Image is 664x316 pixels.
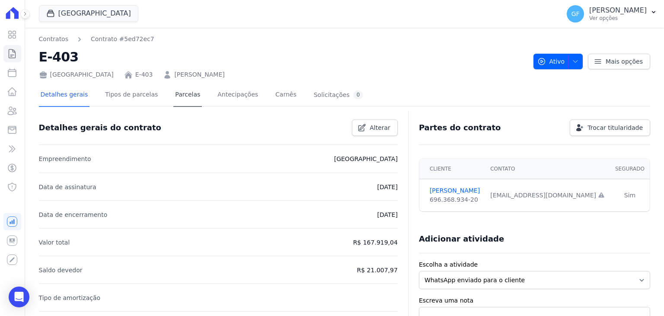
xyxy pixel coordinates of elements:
a: Carnês [274,84,298,107]
a: Antecipações [216,84,260,107]
div: 696.368.934-20 [430,195,480,204]
label: Escreva uma nota [419,296,650,305]
p: [PERSON_NAME] [589,6,647,15]
p: Empreendimento [39,154,91,164]
th: Cliente [419,159,485,179]
div: Open Intercom Messenger [9,287,29,307]
p: Ver opções [589,15,647,22]
span: Trocar titularidade [587,123,643,132]
th: Contato [485,159,610,179]
a: Detalhes gerais [39,84,90,107]
h3: Detalhes gerais do contrato [39,123,161,133]
a: Solicitações0 [312,84,365,107]
button: [GEOGRAPHIC_DATA] [39,5,138,22]
span: Mais opções [606,57,643,66]
a: Mais opções [588,54,650,69]
nav: Breadcrumb [39,35,154,44]
div: [EMAIL_ADDRESS][DOMAIN_NAME] [490,191,605,200]
p: Saldo devedor [39,265,83,275]
p: [DATE] [377,182,398,192]
a: Parcelas [173,84,202,107]
a: Contratos [39,35,68,44]
a: Contrato #5ed72ec7 [91,35,154,44]
a: E-403 [135,70,153,79]
h3: Partes do contrato [419,123,501,133]
p: Data de assinatura [39,182,96,192]
td: Sim [610,179,650,212]
label: Escolha a atividade [419,260,650,269]
p: Valor total [39,237,70,248]
nav: Breadcrumb [39,35,527,44]
a: [PERSON_NAME] [174,70,224,79]
p: R$ 21.007,97 [357,265,398,275]
th: Segurado [610,159,650,179]
a: Alterar [352,119,398,136]
span: GF [571,11,580,17]
button: GF [PERSON_NAME] Ver opções [560,2,664,26]
p: [GEOGRAPHIC_DATA] [334,154,398,164]
a: Tipos de parcelas [103,84,160,107]
p: Data de encerramento [39,210,108,220]
div: [GEOGRAPHIC_DATA] [39,70,114,79]
div: 0 [353,91,364,99]
span: Alterar [370,123,390,132]
a: [PERSON_NAME] [430,186,480,195]
p: Tipo de amortização [39,293,101,303]
button: Ativo [533,54,583,69]
span: Ativo [537,54,565,69]
a: Trocar titularidade [570,119,650,136]
div: Solicitações [314,91,364,99]
p: [DATE] [377,210,398,220]
h2: E-403 [39,47,527,67]
h3: Adicionar atividade [419,234,504,244]
p: R$ 167.919,04 [353,237,398,248]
